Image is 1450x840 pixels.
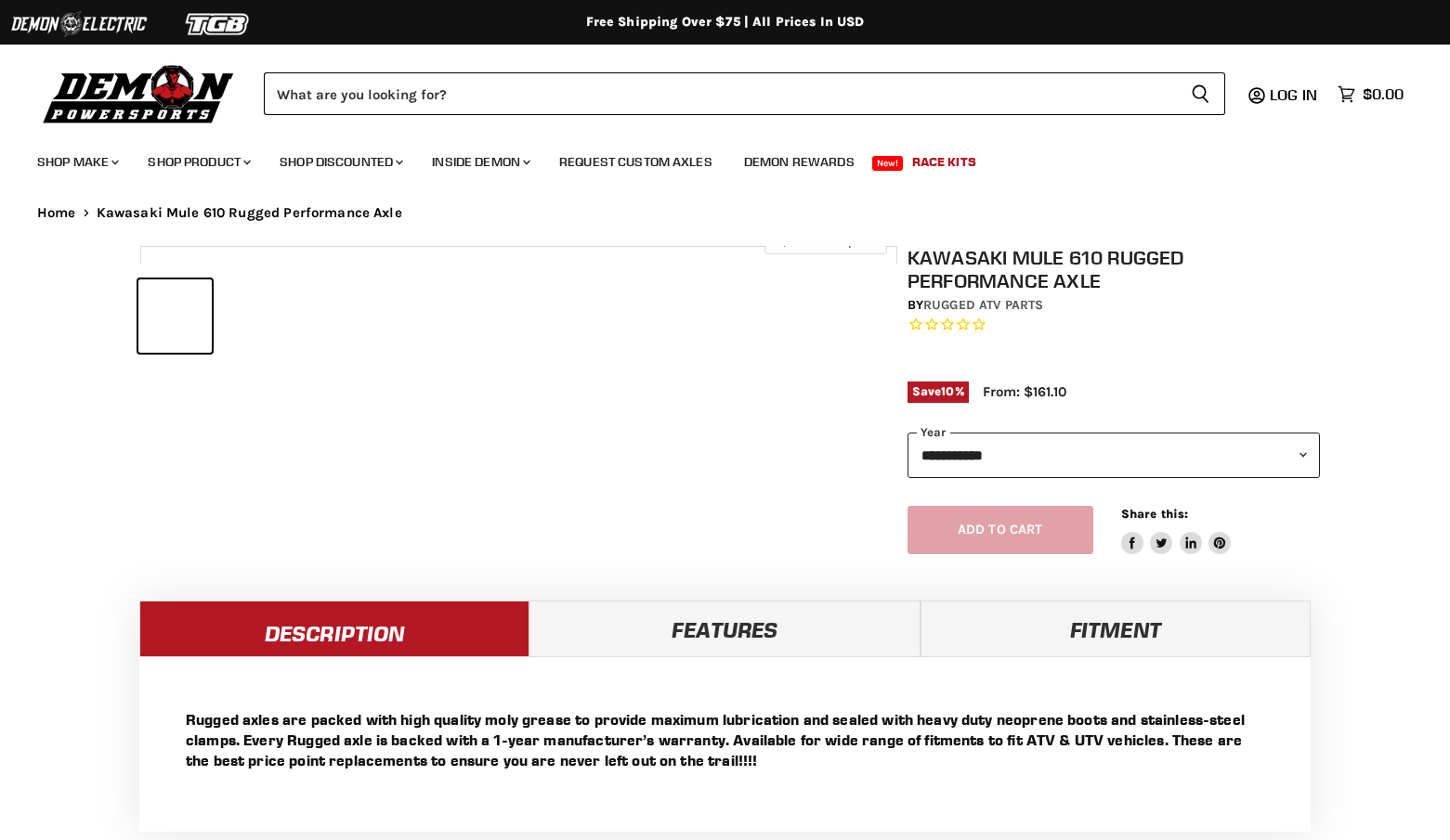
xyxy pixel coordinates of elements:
[908,246,1320,292] h1: Kawasaki Mule 610 Rugged Performance Axle
[149,6,288,42] img: TGB Logo 2
[138,279,212,353] button: IMAGE thumbnail
[266,143,414,181] a: Shop Discounted
[529,601,920,656] a: Features
[1176,72,1225,115] button: Search
[898,143,990,181] a: Race Kits
[23,143,130,181] a: Shop Make
[418,143,542,181] a: Inside Demon
[139,601,529,656] a: Description
[872,156,904,171] span: New!
[264,72,1176,115] input: Search
[908,381,969,402] span: Save %
[186,709,1264,770] p: Rugged axles are packed with high quality moly grease to provide maximum lubrication and sealed w...
[1261,86,1328,103] a: Log in
[983,383,1066,400] span: From: $161.10
[1363,85,1404,103] span: $0.00
[921,601,1311,656] a: Fitment
[1270,85,1317,104] span: Log in
[545,143,726,181] a: Request Custom Axles
[134,143,262,181] a: Shop Product
[908,295,1320,316] div: by
[37,205,76,221] a: Home
[1121,507,1188,521] span: Share this:
[23,136,1399,181] ul: Main menu
[941,384,954,398] span: 10
[97,205,402,221] span: Kawasaki Mule 610 Rugged Performance Axle
[774,234,877,248] span: Click to expand
[9,6,149,42] img: Demon Electric Logo 2
[730,143,869,181] a: Demon Rewards
[923,297,1043,313] a: Rugged ATV Parts
[37,60,241,126] img: Demon Powersports
[908,433,1320,478] select: year
[1121,506,1232,555] aside: Share this:
[908,316,1320,335] span: Rated 0.0 out of 5 stars 0 reviews
[1328,81,1413,108] a: $0.00
[264,72,1225,115] form: Product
